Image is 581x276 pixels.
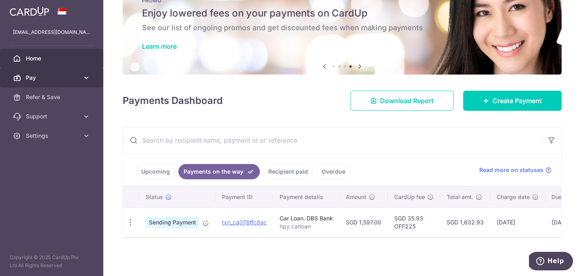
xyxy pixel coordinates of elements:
[215,187,273,208] th: Payment ID
[136,164,175,179] a: Upcoming
[388,208,440,237] td: SGD 35.93 OFF225
[146,193,163,201] span: Status
[479,166,552,174] a: Read more on statuses
[394,193,425,201] span: CardUp fee
[447,193,473,201] span: Total amt.
[146,217,199,228] span: Sending Payment
[463,91,562,111] a: Create Payment
[123,127,542,153] input: Search by recipient name, payment id or reference
[26,132,79,140] span: Settings
[222,219,267,226] a: txn_ca078ffc8ac
[26,54,79,62] span: Home
[280,214,333,222] div: Car Loan. DBS Bank
[440,208,490,237] td: SGD 1,632.93
[178,164,260,179] a: Payments on the way
[552,193,576,201] span: Due date
[479,166,543,174] span: Read more on statuses
[142,7,542,20] h5: Enjoy lowered fees on your payments on CardUp
[263,164,313,179] a: Recipient paid
[339,208,388,237] td: SGD 1,597.00
[351,91,454,111] a: Download Report
[280,222,333,230] p: hpy carloan
[346,193,366,201] span: Amount
[316,164,351,179] a: Overdue
[380,96,434,106] span: Download Report
[142,23,542,33] h6: See our list of ongoing promos and get discounted fees when making payments
[10,6,49,16] img: CardUp
[493,96,542,106] span: Create Payment
[142,42,177,50] a: Learn more
[26,112,79,120] span: Support
[123,93,223,108] h4: Payments Dashboard
[497,193,530,201] span: Charge date
[529,252,573,272] iframe: Opens a widget where you can find more information
[26,74,79,82] span: Pay
[273,187,339,208] th: Payment details
[490,208,545,237] td: [DATE]
[13,28,90,36] p: [EMAIL_ADDRESS][DOMAIN_NAME]
[26,93,79,101] span: Refer & Save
